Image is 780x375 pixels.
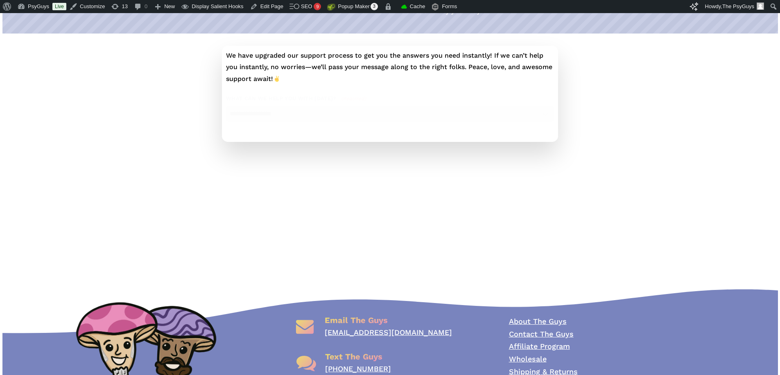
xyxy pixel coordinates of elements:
a: [PHONE_NUMBER] [325,364,391,373]
a: Wholesale [509,355,547,363]
img: ✌️ [274,75,280,82]
img: Avatar photo [757,2,764,10]
span: Email The Guys [325,315,388,325]
p: We have upgraded our support process to get you the answers you need instantly! If we can’t help ... [226,50,554,85]
span: 3 [371,3,378,10]
a: Live [52,3,66,10]
span: Text The Guys [325,352,382,362]
a: Affiliate Program [509,342,570,350]
div: 9 [314,3,321,10]
a: [EMAIL_ADDRESS][DOMAIN_NAME] [325,328,452,337]
a: Contact The Guys [509,330,574,338]
a: About The Guys [509,317,567,326]
span: The PsyGuys [722,3,754,9]
label: What can we help you with [DATE]? [226,95,554,102]
span: (Required) [340,95,366,102]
